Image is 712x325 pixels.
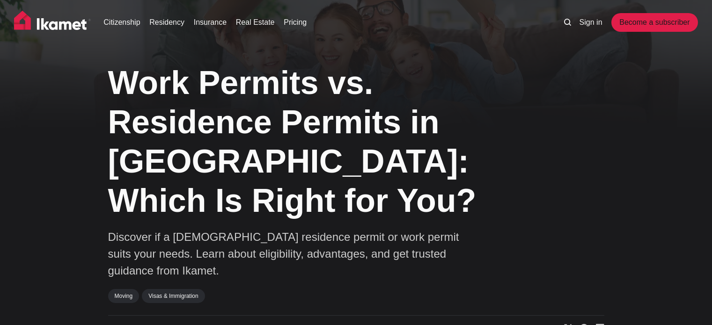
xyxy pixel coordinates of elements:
[108,229,483,279] p: Discover if a [DEMOGRAPHIC_DATA] residence permit or work permit suits your needs. Learn about el...
[108,63,511,220] h1: Work Permits vs. Residence Permits in [GEOGRAPHIC_DATA]: Which Is Right for You?
[142,289,205,303] a: Visas & Immigration
[194,17,227,28] a: Insurance
[284,17,307,28] a: Pricing
[149,17,184,28] a: Residency
[611,13,697,32] a: Become a subscriber
[14,11,91,34] img: Ikamet home
[236,17,275,28] a: Real Estate
[108,289,139,303] a: Moving
[580,17,602,28] a: Sign in
[103,17,140,28] a: Citizenship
